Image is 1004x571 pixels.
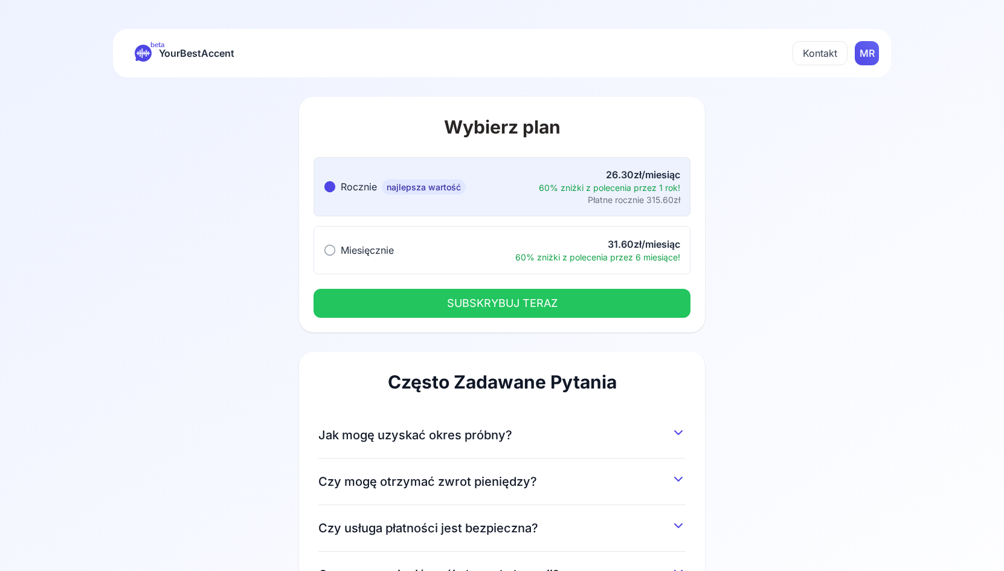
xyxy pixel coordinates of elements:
[515,237,680,251] div: 31.60zł/miesiąc
[314,116,690,138] h1: Wybierz plan
[539,167,680,182] div: 26.30zł/miesiąc
[318,371,686,393] h2: Często Zadawane Pytania
[318,520,538,537] span: Czy usługa płatności jest bezpieczna?
[539,194,680,206] div: Płatne rocznie 315.60zł
[150,40,164,50] span: beta
[318,515,686,537] button: Czy usługa płatności jest bezpieczna?
[314,226,690,274] button: Miesięcznie31.60zł/miesiąc60% zniżki z polecenia przez 6 miesiące!
[515,251,680,263] div: 60% zniżki z polecenia przez 6 miesiące!
[318,427,512,444] span: Jak mogę uzyskać okres próbny?
[855,41,879,65] div: MR
[539,182,680,194] div: 60% zniżki z polecenia przez 1 rok!
[318,468,686,490] button: Czy mogę otrzymać zwrot pieniędzy?
[314,157,690,216] button: Rocznienajlepsza wartość26.30zł/miesiąc60% zniżki z polecenia przez 1 rok!Płatne rocznie 315.60zł
[855,41,879,65] button: MRMR
[318,422,686,444] button: Jak mogę uzyskać okres próbny?
[314,289,690,318] button: SUBSKRYBUJ TERAZ
[382,179,466,195] span: najlepsza wartość
[793,41,848,65] button: Kontakt
[341,244,394,256] span: Miesięcznie
[159,45,234,62] span: YourBestAccent
[341,181,377,193] span: Rocznie
[318,473,537,490] span: Czy mogę otrzymać zwrot pieniędzy?
[125,45,244,62] a: betaYourBestAccent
